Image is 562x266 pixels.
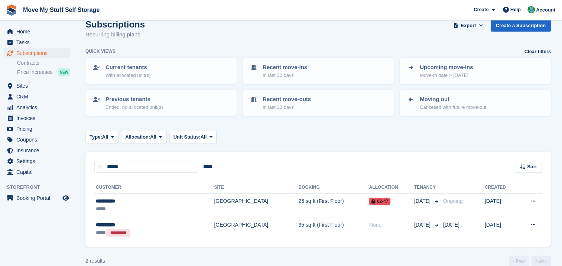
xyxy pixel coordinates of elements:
[4,26,70,37] a: menu
[85,48,116,55] h6: Quick views
[420,95,486,104] p: Moving out
[105,104,163,111] p: Ended, no allocated unit(s)
[414,182,440,194] th: Tenancy
[121,131,166,143] button: Allocation: All
[90,133,102,141] span: Type:
[16,26,61,37] span: Home
[16,48,61,58] span: Subscriptions
[17,59,70,66] a: Contracts
[4,102,70,113] a: menu
[16,81,61,91] span: Sites
[400,59,550,83] a: Upcoming move-ins Move-in date > [DATE]
[4,134,70,145] a: menu
[369,198,391,205] span: 02-47
[16,134,61,145] span: Coupons
[105,63,150,72] p: Current tenants
[420,63,473,72] p: Upcoming move-ins
[105,72,150,79] p: With allocated unit(s)
[4,81,70,91] a: menu
[85,131,118,143] button: Type: All
[214,182,298,194] th: Site
[6,4,17,16] img: stora-icon-8386f47178a22dfd0bd8f6a31ec36ba5ce8667c1dd55bd0f319d3a0aa187defe.svg
[420,104,486,111] p: Cancelled with future move-out
[369,221,414,229] div: None
[443,198,463,204] span: Ongoing
[85,30,145,39] p: Recurring billing plans
[298,194,369,217] td: 25 sq ft (First Floor)
[414,221,432,229] span: [DATE]
[263,104,311,111] p: In last 30 days
[16,145,61,156] span: Insurance
[16,37,61,48] span: Tasks
[243,91,393,115] a: Recent move-outs In last 30 days
[20,4,103,16] a: Move My Stuff Self Storage
[86,91,236,115] a: Previous tenants Ended, no allocated unit(s)
[443,222,459,228] span: [DATE]
[16,156,61,166] span: Settings
[102,133,108,141] span: All
[17,69,53,76] span: Price increases
[527,6,535,13] img: Dan
[86,59,236,83] a: Current tenants With allocated unit(s)
[4,156,70,166] a: menu
[214,217,298,240] td: [GEOGRAPHIC_DATA]
[169,131,217,143] button: Unit Status: All
[4,193,70,203] a: menu
[524,48,551,55] a: Clear filters
[527,163,537,171] span: Sort
[461,22,476,29] span: Export
[7,184,74,191] span: Storefront
[16,102,61,113] span: Analytics
[485,194,518,217] td: [DATE]
[243,59,393,83] a: Recent move-ins In last 30 days
[16,124,61,134] span: Pricing
[485,217,518,240] td: [DATE]
[16,113,61,123] span: Invoices
[4,145,70,156] a: menu
[510,6,521,13] span: Help
[4,124,70,134] a: menu
[298,217,369,240] td: 35 sq ft (First Floor)
[400,91,550,115] a: Moving out Cancelled with future move-out
[491,19,551,32] a: Create a Subscription
[452,19,485,32] button: Export
[85,19,145,29] h1: Subscriptions
[4,48,70,58] a: menu
[4,37,70,48] a: menu
[85,257,105,265] div: 2 results
[105,95,163,104] p: Previous tenants
[61,194,70,202] a: Preview store
[298,182,369,194] th: Booking
[58,68,70,76] div: NEW
[263,72,307,79] p: In last 30 days
[94,182,214,194] th: Customer
[16,167,61,177] span: Capital
[16,193,61,203] span: Booking Portal
[173,133,201,141] span: Unit Status:
[150,133,156,141] span: All
[536,6,555,14] span: Account
[17,68,70,76] a: Price increases NEW
[4,113,70,123] a: menu
[16,91,61,102] span: CRM
[4,91,70,102] a: menu
[125,133,150,141] span: Allocation:
[263,63,307,72] p: Recent move-ins
[201,133,207,141] span: All
[420,72,473,79] p: Move-in date > [DATE]
[485,182,518,194] th: Created
[474,6,488,13] span: Create
[4,167,70,177] a: menu
[263,95,311,104] p: Recent move-outs
[214,194,298,217] td: [GEOGRAPHIC_DATA]
[369,182,414,194] th: Allocation
[414,197,432,205] span: [DATE]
